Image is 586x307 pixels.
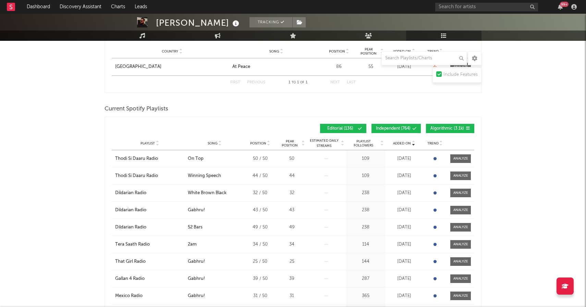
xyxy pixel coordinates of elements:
span: Song [208,141,218,145]
div: [DATE] [387,241,421,248]
div: Dildarian Radio [115,207,146,214]
span: Position [250,141,266,145]
div: 50 / 50 [245,155,276,162]
div: 39 [279,275,305,282]
div: At Peace [232,63,250,70]
div: 25 / 50 [245,258,276,265]
div: 238 [347,190,383,197]
div: [DATE] [387,275,421,282]
div: 39 / 50 [245,275,276,282]
div: 1 1 1 [279,79,317,87]
a: Tera Saath Radio [115,241,184,248]
span: of [300,81,304,84]
div: 43 / 50 [245,207,276,214]
div: [DATE] [387,207,421,214]
div: [DATE] [387,190,421,197]
div: 34 / 50 [245,241,276,248]
div: 365 [347,293,383,299]
span: Editorial ( 136 ) [325,127,356,131]
button: Algorithmic(3.1k) [426,124,474,133]
a: Gallan 4 Radio [115,275,184,282]
button: Editorial(136) [320,124,366,133]
div: 32 [279,190,305,197]
a: That Girl Radio [115,258,184,265]
div: Gabhru! [188,258,205,265]
a: Mexico Radio [115,293,184,299]
span: Algorithmic ( 3.1k ) [430,127,464,131]
span: Estimated Daily Streams [308,138,340,149]
div: 31 / 50 [245,293,276,299]
div: 43 [279,207,305,214]
span: Current Spotify Playlists [105,105,168,113]
div: [DATE] [387,155,421,162]
div: Gabhru! [188,275,205,282]
button: 99+ [558,4,563,10]
div: White Brown Black [188,190,227,197]
div: 25 [279,258,305,265]
div: 86 [323,63,354,70]
button: First [230,81,240,84]
div: 44 / 50 [245,173,276,179]
div: 49 [279,224,305,231]
div: [PERSON_NAME] [156,17,241,28]
input: Search for artists [435,3,538,11]
div: 109 [347,155,383,162]
button: Independent(764) [371,124,421,133]
div: 238 [347,224,383,231]
a: Dildarian Radio [115,224,184,231]
div: [DATE] [387,173,421,179]
div: Dildarian Radio [115,190,146,197]
div: 114 [347,241,383,248]
div: 144 [347,258,383,265]
span: Added On [393,49,411,54]
div: 109 [347,173,383,179]
button: Previous [247,81,265,84]
div: That Girl Radio [115,258,146,265]
button: Next [330,81,340,84]
div: Winning Speech [188,173,221,179]
div: Gallan 4 Radio [115,275,145,282]
div: 2am [188,241,197,248]
div: Thodi Si Daaru Radio [115,173,158,179]
span: Trend [427,141,439,145]
div: Mexico Radio [115,293,143,299]
div: [GEOGRAPHIC_DATA] [115,63,161,70]
span: Trend [427,49,439,54]
span: Peak Position [358,47,379,56]
span: Position [329,49,345,54]
div: 34 [279,241,305,248]
div: [DATE] [387,293,421,299]
a: [GEOGRAPHIC_DATA] [115,63,229,70]
a: Dildarian Radio [115,190,184,197]
div: Tera Saath Radio [115,241,150,248]
div: [DATE] [387,224,421,231]
a: Thodi Si Daaru Radio [115,173,184,179]
div: 52 Bars [188,224,203,231]
div: 55 [358,63,383,70]
button: Last [347,81,356,84]
div: 99 + [560,2,569,7]
button: Tracking [249,17,292,27]
div: 50 [279,155,305,162]
div: 31 [279,293,305,299]
div: Thodi Si Daaru Radio [115,155,158,162]
span: Playlist Followers [347,139,379,147]
span: to [292,81,296,84]
a: At Peace [232,63,320,70]
span: Country [162,49,178,54]
div: [DATE] [387,258,421,265]
div: 238 [347,207,383,214]
div: Include Features [443,71,478,79]
span: Independent ( 764 ) [376,127,411,131]
span: Peak Position [279,139,301,147]
div: On Top [188,155,204,162]
span: Song [269,49,279,54]
div: 287 [347,275,383,282]
div: 44 [279,173,305,179]
a: Thodi Si Daaru Radio [115,155,184,162]
a: Dildarian Radio [115,207,184,214]
div: Gabhru! [188,207,205,214]
div: Dildarian Radio [115,224,146,231]
div: Gabhru! [188,293,205,299]
div: 32 / 50 [245,190,276,197]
